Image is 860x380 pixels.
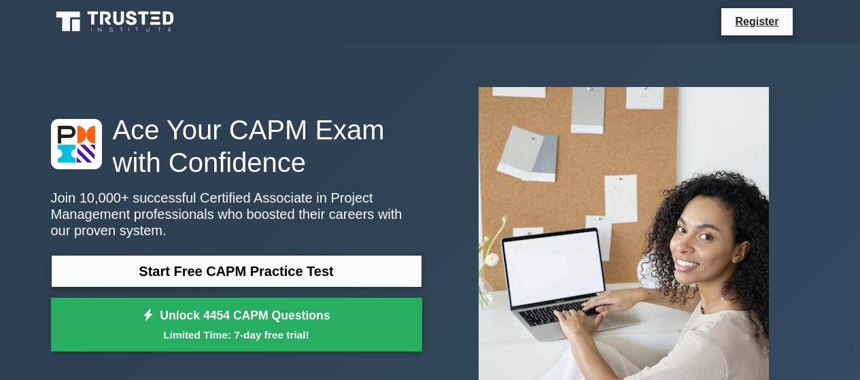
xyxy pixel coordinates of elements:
p: Join 10,000+ successful Certified Associate in Project Management professionals who boosted their... [51,190,422,239]
h1: Ace Your CAPM Exam with Confidence [51,114,422,179]
a: Start Free CAPM Practice Test [51,255,422,288]
a: Register [727,13,787,30]
a: Unlock 4454 CAPM QuestionsLimited Time: 7-day free trial! [51,298,422,352]
small: Limited Time: 7-day free trial! [68,327,405,343]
